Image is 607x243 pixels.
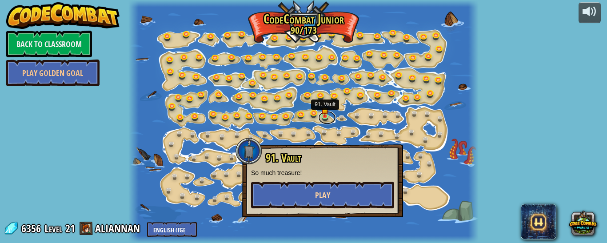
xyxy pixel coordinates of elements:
[6,60,100,86] a: Play Golden Goal
[251,168,394,177] p: So much treasure!
[321,104,329,117] img: level-banner-started.png
[6,31,92,57] a: Back to Classroom
[266,150,301,165] span: 91. Vault
[6,2,120,29] img: CodeCombat - Learn how to code by playing a game
[95,221,143,235] a: ALIANNAN
[65,221,75,235] span: 21
[44,221,62,236] span: Level
[21,221,44,235] span: 6356
[251,182,394,208] button: Play
[315,190,330,201] span: Play
[579,2,601,23] button: Adjust volume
